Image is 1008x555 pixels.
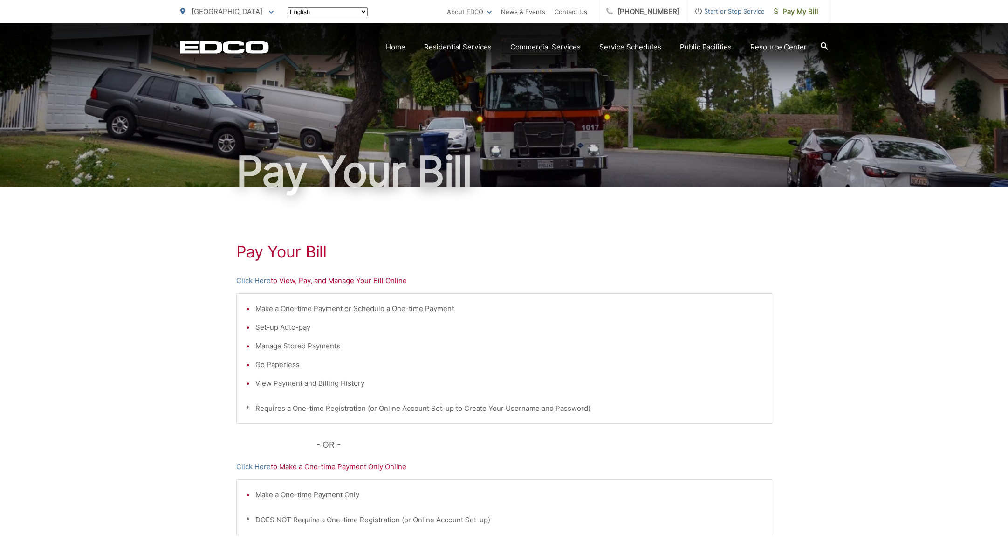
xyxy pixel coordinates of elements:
h1: Pay Your Bill [180,148,828,195]
a: Residential Services [424,42,492,53]
a: News & Events [501,6,545,17]
a: Contact Us [555,6,587,17]
select: Select a language [288,7,368,16]
li: View Payment and Billing History [255,378,762,389]
a: EDCD logo. Return to the homepage. [180,41,269,54]
a: Home [386,42,405,53]
a: Click Here [236,275,271,286]
p: * Requires a One-time Registration (or Online Account Set-up to Create Your Username and Password) [246,403,762,414]
span: Pay My Bill [774,6,818,17]
p: to View, Pay, and Manage Your Bill Online [236,275,772,286]
a: Public Facilities [680,42,732,53]
a: Commercial Services [510,42,581,53]
a: Click Here [236,461,271,472]
h1: Pay Your Bill [236,243,772,261]
li: Manage Stored Payments [255,340,762,352]
li: Make a One-time Payment Only [255,489,762,500]
li: Make a One-time Payment or Schedule a One-time Payment [255,303,762,314]
span: [GEOGRAPHIC_DATA] [192,7,262,16]
li: Set-up Auto-pay [255,322,762,333]
a: Resource Center [750,42,807,53]
a: About EDCO [447,6,492,17]
p: - OR - [316,438,772,452]
a: Service Schedules [599,42,661,53]
p: to Make a One-time Payment Only Online [236,461,772,472]
li: Go Paperless [255,359,762,370]
p: * DOES NOT Require a One-time Registration (or Online Account Set-up) [246,514,762,526]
